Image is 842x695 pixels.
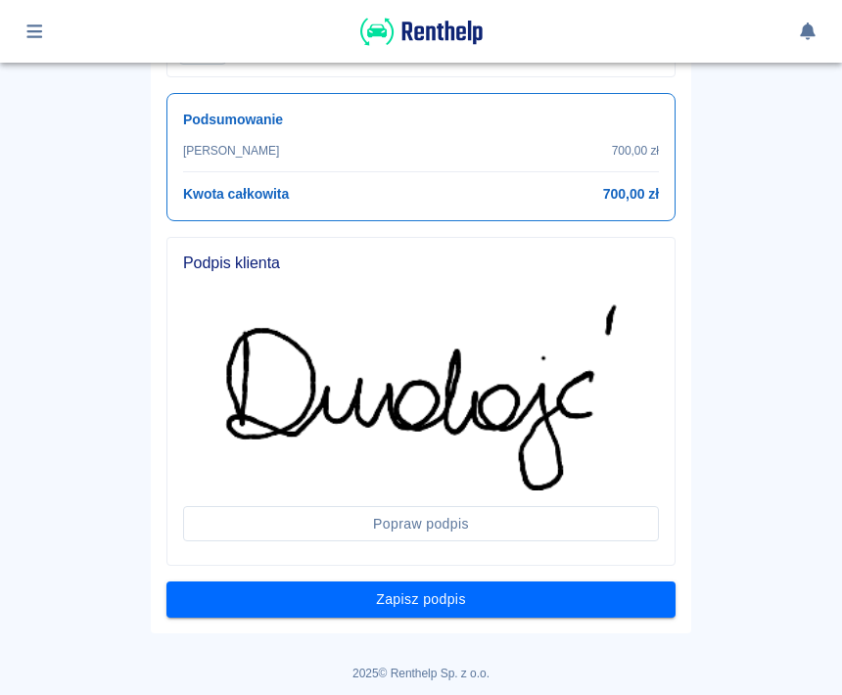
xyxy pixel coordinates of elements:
[183,142,279,160] p: [PERSON_NAME]
[183,110,659,130] h6: Podsumowanie
[612,142,659,160] p: 700,00 zł
[166,581,676,618] button: Zapisz podpis
[225,304,617,490] img: Podpis
[183,184,289,205] h6: Kwota całkowita
[183,506,659,542] button: Popraw podpis
[360,35,483,52] a: Renthelp logo
[360,16,483,48] img: Renthelp logo
[183,254,659,273] span: Podpis klienta
[603,184,659,205] h6: 700,00 zł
